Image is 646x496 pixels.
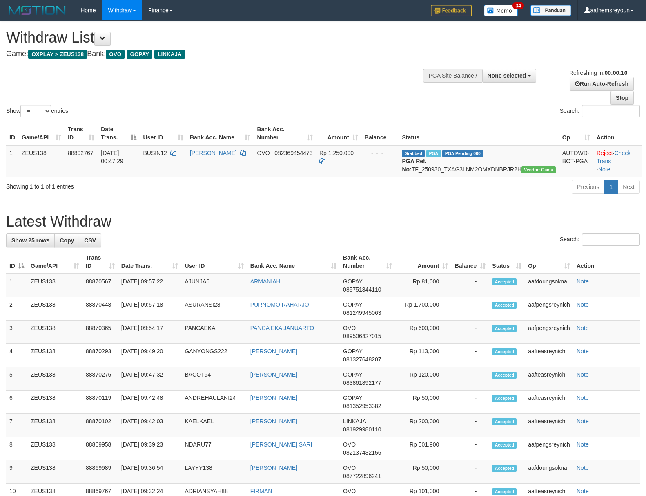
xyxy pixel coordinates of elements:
[140,122,186,145] th: User ID: activate to sort column ascending
[617,180,640,194] a: Next
[343,395,362,401] span: GOPAY
[79,233,101,247] a: CSV
[181,414,247,437] td: KAELKAEL
[597,150,613,156] a: Reject
[525,297,573,321] td: aafpengsreynich
[399,145,559,177] td: TF_250930_TXAG3LNM2OMXDNBRJR2H
[181,274,247,297] td: AJUNJA6
[68,150,93,156] span: 88802767
[525,391,573,414] td: aafteasreynich
[492,372,517,379] span: Accepted
[82,297,118,321] td: 88870448
[395,367,451,391] td: Rp 120,000
[6,213,640,230] h1: Latest Withdraw
[577,441,589,448] a: Note
[27,414,82,437] td: ZEUS138
[451,274,489,297] td: -
[492,325,517,332] span: Accepted
[6,460,27,484] td: 9
[181,297,247,321] td: ASURANSI28
[11,237,49,244] span: Show 25 rows
[593,145,642,177] td: · ·
[181,391,247,414] td: ANDREHAULANI24
[521,166,556,173] span: Vendor URL: https://trx31.1velocity.biz
[340,250,395,274] th: Bank Acc. Number: activate to sort column ascending
[395,460,451,484] td: Rp 50,000
[118,321,182,344] td: [DATE] 09:54:17
[525,367,573,391] td: aafteasreynich
[6,414,27,437] td: 7
[343,356,381,363] span: Copy 081327648207 to clipboard
[257,150,270,156] span: OVO
[492,302,517,309] span: Accepted
[604,180,618,194] a: 1
[250,465,297,471] a: [PERSON_NAME]
[27,344,82,367] td: ZEUS138
[343,325,356,331] span: OVO
[492,418,517,425] span: Accepted
[395,344,451,367] td: Rp 113,000
[84,237,96,244] span: CSV
[250,395,297,401] a: [PERSON_NAME]
[525,344,573,367] td: aafteasreynich
[399,122,559,145] th: Status
[254,122,316,145] th: Bank Acc. Number: activate to sort column ascending
[6,29,423,46] h1: Withdraw List
[118,437,182,460] td: [DATE] 09:39:23
[18,145,65,177] td: ZEUS138
[492,465,517,472] span: Accepted
[250,301,309,308] a: PURNOMO RAHARJO
[28,50,87,59] span: OXPLAY > ZEUS138
[343,379,381,386] span: Copy 083861892177 to clipboard
[181,321,247,344] td: PANCAEKA
[343,278,362,285] span: GOPAY
[343,333,381,339] span: Copy 089506427015 to clipboard
[187,122,254,145] th: Bank Acc. Name: activate to sort column ascending
[426,150,441,157] span: Marked by aafsreyleap
[570,77,634,91] a: Run Auto-Refresh
[343,286,381,293] span: Copy 085751844110 to clipboard
[101,150,123,164] span: [DATE] 00:47:29
[181,437,247,460] td: NDARU77
[247,250,340,274] th: Bank Acc. Name: activate to sort column ascending
[395,414,451,437] td: Rp 200,000
[118,391,182,414] td: [DATE] 09:42:48
[127,50,152,59] span: GOPAY
[582,233,640,246] input: Search:
[492,442,517,449] span: Accepted
[250,348,297,355] a: [PERSON_NAME]
[250,488,272,494] a: FIRMAN
[106,50,125,59] span: OVO
[395,250,451,274] th: Amount: activate to sort column ascending
[577,301,589,308] a: Note
[577,371,589,378] a: Note
[82,321,118,344] td: 88870365
[82,274,118,297] td: 88870567
[451,344,489,367] td: -
[525,460,573,484] td: aafdoungsokna
[525,437,573,460] td: aafpengsreynich
[6,233,55,247] a: Show 25 rows
[250,441,312,448] a: [PERSON_NAME] SARI
[343,418,366,424] span: LINKAJA
[181,367,247,391] td: BACOT94
[560,233,640,246] label: Search:
[82,391,118,414] td: 88870119
[559,122,593,145] th: Op: activate to sort column ascending
[250,325,314,331] a: PANCA EKA JANUARTO
[274,150,312,156] span: Copy 082369454473 to clipboard
[6,145,18,177] td: 1
[343,310,381,316] span: Copy 081249945063 to clipboard
[181,250,247,274] th: User ID: activate to sort column ascending
[27,391,82,414] td: ZEUS138
[6,367,27,391] td: 5
[60,237,74,244] span: Copy
[343,465,356,471] span: OVO
[395,391,451,414] td: Rp 50,000
[6,4,68,16] img: MOTION_logo.png
[604,70,627,76] strong: 00:00:10
[492,488,517,495] span: Accepted
[451,391,489,414] td: -
[27,274,82,297] td: ZEUS138
[577,488,589,494] a: Note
